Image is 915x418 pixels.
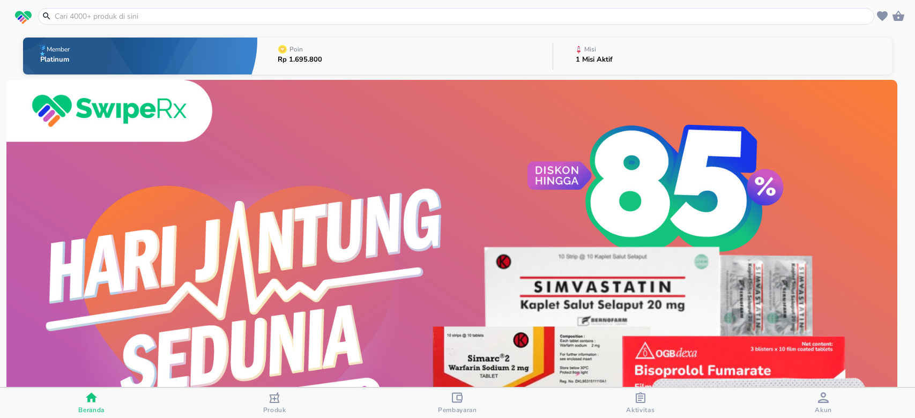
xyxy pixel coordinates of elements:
input: Cari 4000+ produk di sini [54,11,872,22]
p: 1 Misi Aktif [576,56,613,63]
button: Produk [183,388,366,418]
span: Beranda [78,406,105,414]
span: Akun [815,406,832,414]
span: Produk [263,406,286,414]
button: Akun [732,388,915,418]
span: Pembayaran [438,406,477,414]
img: logo_swiperx_s.bd005f3b.svg [15,11,32,25]
button: Aktivitas [549,388,732,418]
p: Misi [584,46,596,53]
span: Aktivitas [626,406,654,414]
p: Member [47,46,70,53]
p: Poin [289,46,303,53]
p: Platinum [40,56,72,63]
button: Misi1 Misi Aktif [553,35,892,77]
button: MemberPlatinum [23,35,258,77]
p: Rp 1.695.800 [278,56,322,63]
button: PoinRp 1.695.800 [257,35,553,77]
button: Pembayaran [366,388,549,418]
